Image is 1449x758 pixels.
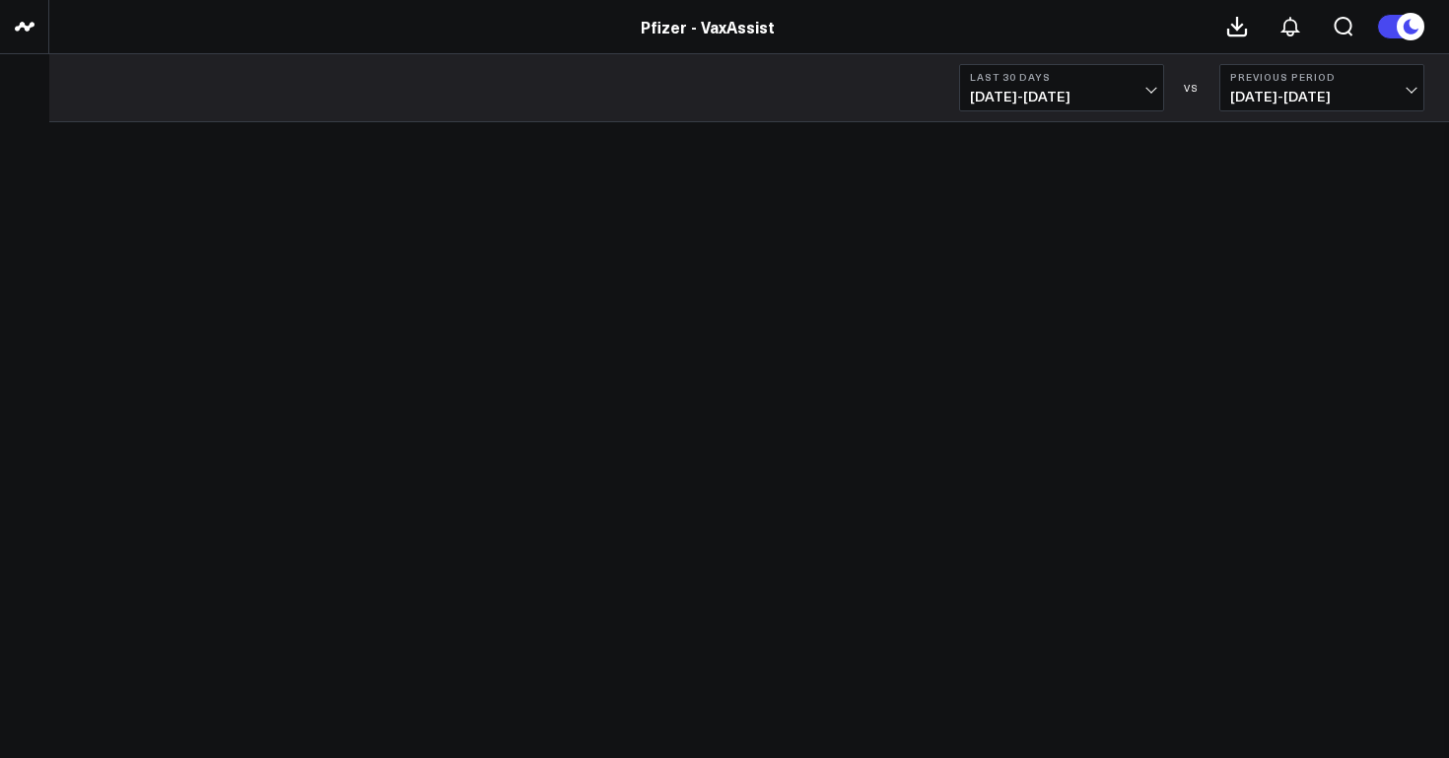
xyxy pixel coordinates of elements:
button: Last 30 Days[DATE]-[DATE] [959,64,1164,111]
a: Pfizer - VaxAssist [641,16,775,37]
div: VS [1174,82,1209,94]
button: Previous Period[DATE]-[DATE] [1219,64,1424,111]
b: Last 30 Days [970,71,1153,83]
span: [DATE] - [DATE] [1230,89,1414,104]
b: Previous Period [1230,71,1414,83]
span: [DATE] - [DATE] [970,89,1153,104]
